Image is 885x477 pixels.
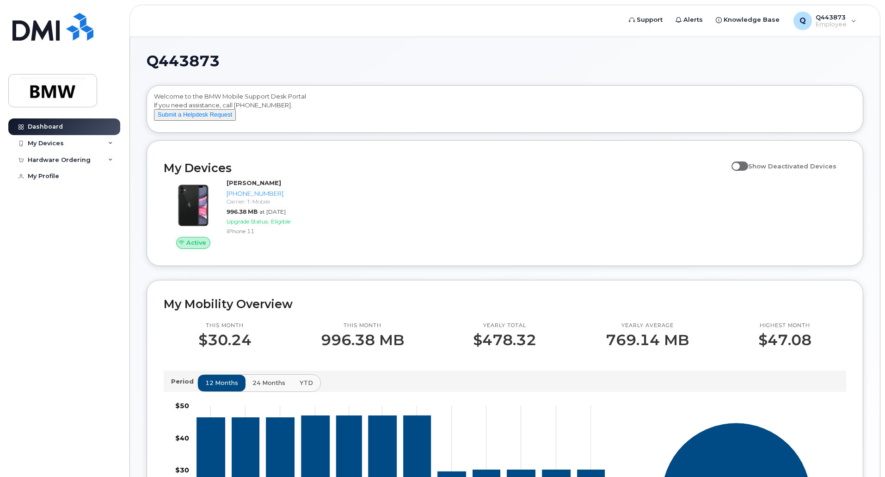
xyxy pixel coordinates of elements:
[227,179,281,186] strong: [PERSON_NAME]
[606,322,689,329] p: Yearly average
[271,218,290,225] span: Eligible
[154,111,236,118] a: Submit a Helpdesk Request
[154,109,236,121] button: Submit a Helpdesk Request
[175,434,189,442] tspan: $40
[473,322,536,329] p: Yearly total
[171,183,215,228] img: iPhone_11.jpg
[198,332,252,348] p: $30.24
[227,208,258,215] span: 996.38 MB
[186,238,206,247] span: Active
[252,378,285,387] span: 24 months
[321,322,404,329] p: This month
[147,54,220,68] span: Q443873
[175,402,189,410] tspan: $50
[473,332,536,348] p: $478.32
[748,162,836,170] span: Show Deactivated Devices
[758,322,811,329] p: Highest month
[227,227,322,235] div: iPhone 11
[164,297,846,311] h2: My Mobility Overview
[171,377,197,386] p: Period
[164,179,326,249] a: Active[PERSON_NAME][PHONE_NUMBER]Carrier: T-Mobile996.38 MBat [DATE]Upgrade Status:EligibleiPhone 11
[731,157,739,165] input: Show Deactivated Devices
[154,92,856,129] div: Welcome to the BMW Mobile Support Desk Portal If you need assistance, call [PHONE_NUMBER].
[758,332,811,348] p: $47.08
[259,208,286,215] span: at [DATE]
[175,466,189,474] tspan: $30
[300,378,313,387] span: YTD
[227,198,322,205] div: Carrier: T-Mobile
[164,161,727,175] h2: My Devices
[227,189,322,198] div: [PHONE_NUMBER]
[321,332,404,348] p: 996.38 MB
[227,218,269,225] span: Upgrade Status:
[606,332,689,348] p: 769.14 MB
[198,322,252,329] p: This month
